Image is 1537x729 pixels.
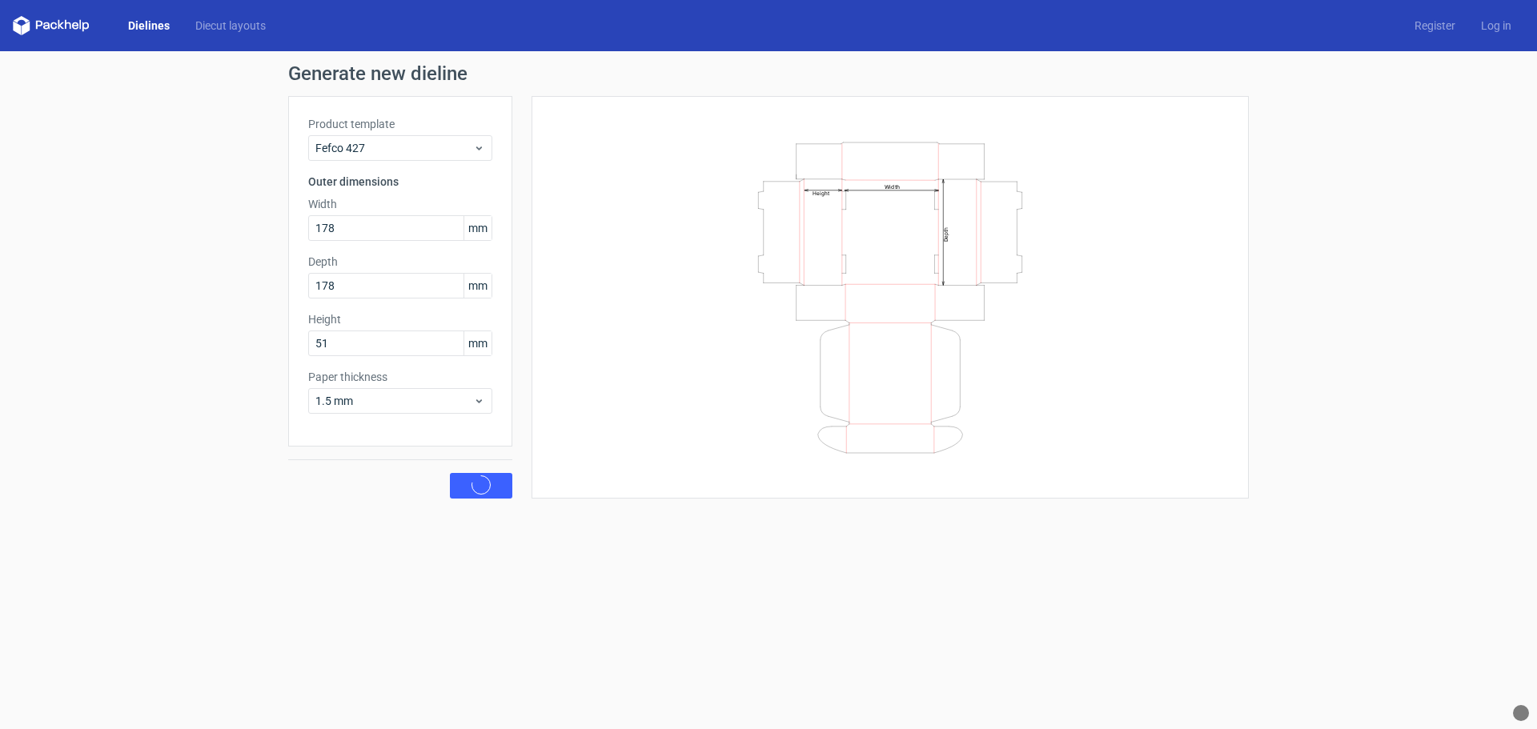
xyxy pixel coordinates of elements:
a: Register [1402,18,1468,34]
h1: Generate new dieline [288,64,1249,83]
text: Width [885,182,900,190]
text: Depth [943,226,949,241]
label: Paper thickness [308,369,492,385]
span: mm [464,216,492,240]
a: Log in [1468,18,1524,34]
span: mm [464,274,492,298]
label: Width [308,196,492,212]
label: Depth [308,254,492,270]
span: 1.5 mm [315,393,473,409]
span: mm [464,331,492,355]
a: Dielines [115,18,183,34]
div: What Font? [1513,705,1529,721]
label: Height [308,311,492,327]
h3: Outer dimensions [308,174,492,190]
a: Diecut layouts [183,18,279,34]
text: Height [813,190,829,196]
label: Product template [308,116,492,132]
span: Fefco 427 [315,140,473,156]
